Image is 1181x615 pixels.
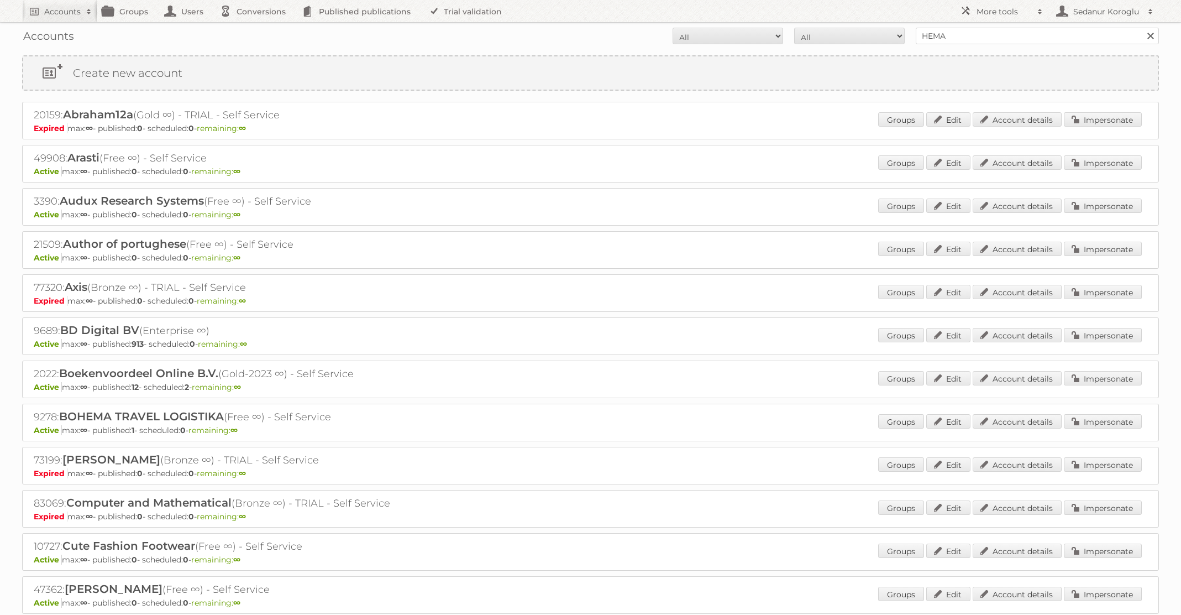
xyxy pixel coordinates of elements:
a: Impersonate [1064,457,1142,472]
strong: ∞ [233,166,240,176]
a: Impersonate [1064,199,1142,213]
strong: ∞ [230,425,238,435]
span: remaining: [197,468,246,478]
a: Impersonate [1064,414,1142,429]
span: Computer and Mathematical [66,496,232,509]
span: Expired [34,468,67,478]
strong: 0 [132,166,137,176]
h2: Accounts [44,6,81,17]
a: Account details [973,414,1062,429]
a: Groups [878,501,924,515]
strong: 913 [132,339,144,349]
strong: ∞ [86,296,93,306]
h2: 3390: (Free ∞) - Self Service [34,194,421,209]
a: Impersonate [1064,371,1142,385]
p: max: - published: - scheduled: - [34,339,1147,349]
a: Impersonate [1064,328,1142,342]
h2: 77320: (Bronze ∞) - TRIAL - Self Service [34,280,421,295]
span: Arasti [67,151,99,164]
a: Groups [878,328,924,342]
strong: 0 [183,210,188,220]
h2: 9278: (Free ∞) - Self Service [34,410,421,424]
a: Edit [926,414,970,429]
span: Active [34,210,62,220]
strong: 0 [132,598,137,608]
span: [PERSON_NAME] [62,453,160,466]
a: Account details [973,285,1062,299]
a: Impersonate [1064,242,1142,256]
h2: Sedanur Koroglu [1070,6,1142,17]
strong: 0 [132,253,137,263]
a: Account details [973,155,1062,170]
a: Groups [878,199,924,213]
p: max: - published: - scheduled: - [34,555,1147,565]
strong: 0 [190,339,195,349]
a: Account details [973,328,1062,342]
strong: ∞ [80,555,87,565]
p: max: - published: - scheduled: - [34,210,1147,220]
strong: ∞ [239,296,246,306]
a: Impersonate [1064,544,1142,558]
span: Active [34,339,62,349]
strong: ∞ [86,468,93,478]
span: remaining: [197,512,246,522]
a: Account details [973,242,1062,256]
strong: 0 [188,468,194,478]
span: remaining: [191,598,240,608]
a: Groups [878,414,924,429]
a: Edit [926,544,970,558]
strong: ∞ [239,512,246,522]
a: Groups [878,242,924,256]
a: Groups [878,544,924,558]
strong: 1 [132,425,134,435]
span: Cute Fashion Footwear [62,539,195,553]
strong: 0 [183,253,188,263]
strong: ∞ [80,598,87,608]
strong: ∞ [239,468,246,478]
a: Account details [973,371,1062,385]
a: Groups [878,285,924,299]
a: Account details [973,544,1062,558]
span: Active [34,253,62,263]
span: Expired [34,296,67,306]
span: Active [34,555,62,565]
h2: 83069: (Bronze ∞) - TRIAL - Self Service [34,496,421,510]
h2: 49908: (Free ∞) - Self Service [34,151,421,165]
strong: 0 [183,166,188,176]
a: Account details [973,457,1062,472]
strong: 0 [137,512,143,522]
span: [PERSON_NAME] [65,582,162,596]
strong: ∞ [86,512,93,522]
p: max: - published: - scheduled: - [34,123,1147,133]
strong: 0 [183,598,188,608]
a: Groups [878,587,924,601]
a: Account details [973,199,1062,213]
p: max: - published: - scheduled: - [34,166,1147,176]
a: Account details [973,112,1062,127]
a: Groups [878,112,924,127]
span: remaining: [191,166,240,176]
span: BD Digital BV [60,324,139,337]
p: max: - published: - scheduled: - [34,425,1147,435]
a: Account details [973,587,1062,601]
strong: ∞ [234,382,241,392]
a: Edit [926,242,970,256]
a: Impersonate [1064,587,1142,601]
p: max: - published: - scheduled: - [34,598,1147,608]
strong: 0 [188,512,194,522]
span: BOHEMA TRAVEL LOGISTIKA [59,410,224,423]
span: Active [34,598,62,608]
span: remaining: [191,253,240,263]
span: Expired [34,512,67,522]
strong: ∞ [233,210,240,220]
strong: 0 [188,123,194,133]
span: remaining: [191,210,240,220]
a: Edit [926,501,970,515]
strong: ∞ [80,210,87,220]
a: Edit [926,112,970,127]
a: Edit [926,199,970,213]
strong: ∞ [239,123,246,133]
strong: 0 [137,468,143,478]
strong: 0 [188,296,194,306]
span: remaining: [192,382,241,392]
